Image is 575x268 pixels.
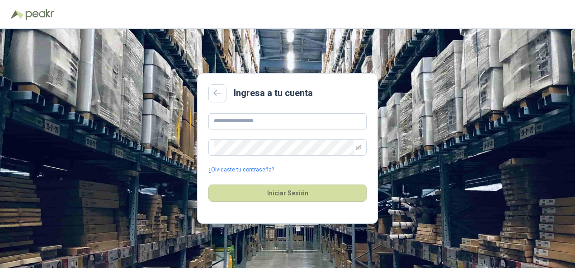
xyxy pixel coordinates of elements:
button: Iniciar Sesión [208,185,367,202]
span: eye-invisible [356,145,361,150]
img: Peakr [25,9,54,20]
a: ¿Olvidaste tu contraseña? [208,166,274,174]
img: Logo [11,10,24,19]
h2: Ingresa a tu cuenta [234,86,313,100]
